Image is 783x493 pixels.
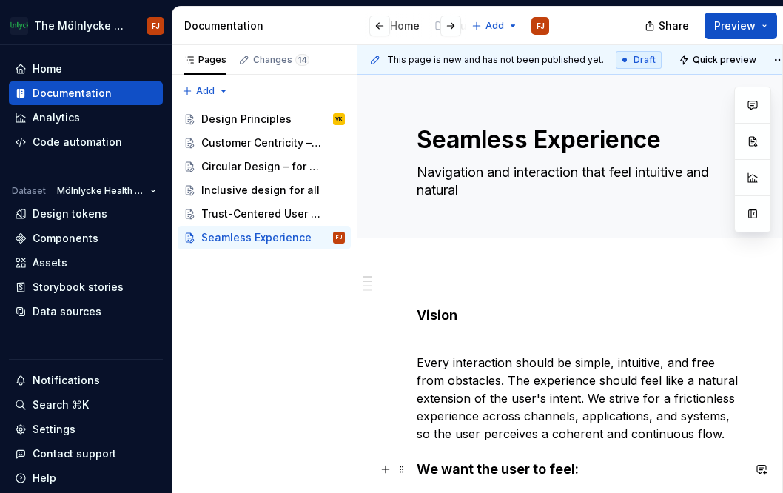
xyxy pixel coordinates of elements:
div: Design tokens [33,207,107,221]
button: Share [637,13,699,39]
button: Add [178,81,233,101]
span: 14 [295,54,309,66]
textarea: Navigation and interaction that feel intuitive and natural [414,161,739,202]
a: Analytics [9,106,163,130]
span: This page is new and has not been published yet. [387,54,604,66]
div: FJ [336,230,342,245]
div: Documentation [184,19,351,33]
div: Help [33,471,56,486]
button: The Mölnlycke ExperienceFJ [3,10,169,41]
div: Assets [33,255,67,270]
h4: Vision [417,306,742,324]
span: Preview [714,19,756,33]
div: Storybook stories [33,280,124,295]
span: Draft [634,54,656,66]
div: FJ [537,20,545,32]
div: Search ⌘K [33,398,89,412]
div: FJ [152,20,160,32]
button: Search ⌘K [9,393,163,417]
div: Notifications [33,373,100,388]
button: Quick preview [674,50,763,70]
div: VK [335,112,343,127]
a: Circular Design – for People, Planet & Future [178,155,351,178]
a: Inclusive design for all [178,178,351,202]
div: Trust-Centered User Experiences [201,207,323,221]
a: Design PrinciplesVK [178,107,351,131]
div: Inclusive design for all [201,183,320,198]
a: Home [9,57,163,81]
span: Add [196,85,215,97]
div: Pages [184,54,226,66]
p: Every interaction should be simple, intuitive, and free from obstacles. The experience should fee... [417,336,742,443]
a: Code automation [9,130,163,154]
div: Settings [33,422,75,437]
div: Documentation [33,86,112,101]
div: Dataset [12,185,46,197]
button: Help [9,466,163,490]
div: Home [33,61,62,76]
a: Seamless ExperienceFJ [178,226,351,249]
textarea: Seamless Experience [414,122,739,158]
div: Design Principles [201,112,292,127]
a: Assets [9,251,163,275]
div: The Mölnlycke Experience [34,19,129,33]
div: Circular Design – for People, Planet & Future [201,159,323,174]
div: Contact support [33,446,116,461]
button: Contact support [9,442,163,466]
span: Share [659,19,689,33]
a: Design tokens [9,202,163,226]
div: Analytics [33,110,80,125]
button: Notifications [9,369,163,392]
div: Data sources [33,304,101,319]
a: Customer Centricity – Putting the User at the Center [178,131,351,155]
a: Settings [9,417,163,441]
span: Mölnlycke Health Care [57,185,144,197]
div: Seamless Experience [201,230,312,245]
div: Page tree [178,107,351,249]
div: Changes [253,54,309,66]
div: Page tree [366,11,464,41]
img: 91fb9bbd-befe-470e-ae9b-8b56c3f0f44a.png [10,17,28,35]
div: Code automation [33,135,122,150]
a: Documentation [9,81,163,105]
div: Components [33,231,98,246]
button: Mölnlycke Health Care [50,181,163,201]
button: Preview [705,13,777,39]
a: Trust-Centered User Experiences [178,202,351,226]
a: Data sources [9,300,163,323]
button: Add [467,16,522,36]
div: Customer Centricity – Putting the User at the Center [201,135,323,150]
span: Add [485,20,504,32]
span: Quick preview [693,54,756,66]
a: Components [9,227,163,250]
a: Storybook stories [9,275,163,299]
